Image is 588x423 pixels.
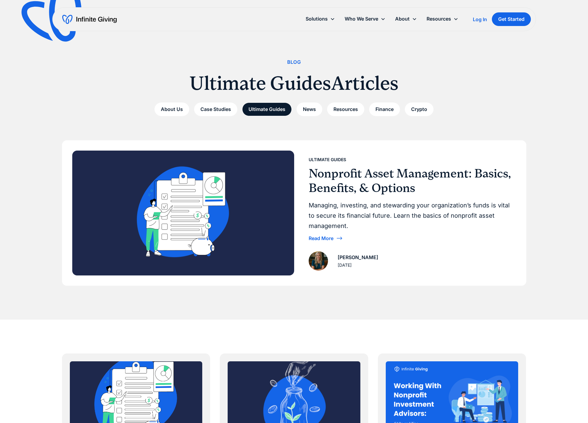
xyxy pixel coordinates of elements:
a: home [62,15,117,24]
div: Solutions [306,15,328,23]
a: Ultimate Guides [242,102,292,116]
div: About [395,15,410,23]
h1: Articles [331,71,398,95]
a: Case Studies [194,102,237,116]
a: Finance [369,102,400,116]
div: Ultimate Guides [309,156,346,163]
div: Log In [473,17,487,22]
div: Read More [309,236,333,241]
a: Ultimate GuidesNonprofit Asset Management: Basics, Benefits, & OptionsManaging, investing, and st... [63,141,526,285]
div: Resources [427,15,451,23]
a: Resources [327,102,364,116]
div: Solutions [301,12,340,25]
h1: Ultimate Guides [190,71,331,95]
div: [DATE] [338,262,352,269]
a: About Us [154,102,189,116]
a: News [297,102,322,116]
h3: Nonprofit Asset Management: Basics, Benefits, & Options [309,166,511,195]
a: Crypto [405,102,434,116]
div: [PERSON_NAME] [338,253,378,262]
a: Get Started [492,12,531,26]
div: Resources [422,12,463,25]
a: Log In [473,16,487,23]
div: Who We Serve [340,12,390,25]
div: Managing, investing, and stewarding your organization’s funds is vital to secure its financial fu... [309,200,511,231]
div: Who We Serve [345,15,378,23]
div: About [390,12,422,25]
div: Blog [287,58,301,66]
